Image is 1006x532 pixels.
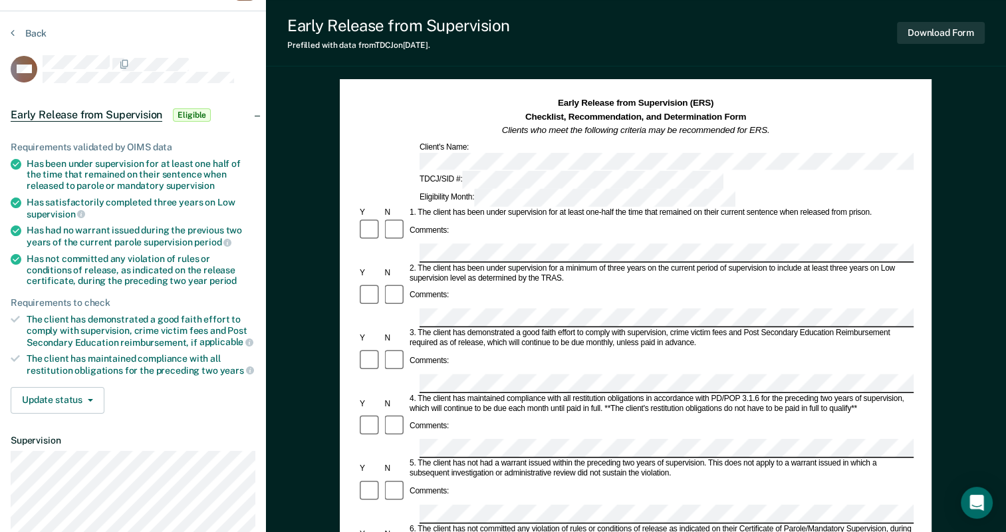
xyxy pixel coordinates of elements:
div: Comments: [408,225,451,235]
span: supervision [166,180,215,191]
button: Update status [11,387,104,414]
span: Eligible [173,108,211,122]
div: N [383,399,408,409]
span: applicable [199,336,253,347]
div: Requirements validated by OIMS data [11,142,255,153]
span: period [209,275,237,286]
div: Y [358,208,382,218]
span: years [220,365,254,376]
div: N [383,208,408,218]
div: 5. The client has not had a warrant issued within the preceding two years of supervision. This do... [408,459,914,479]
div: N [383,333,408,343]
div: Y [358,333,382,343]
div: Comments: [408,291,451,301]
div: Has been under supervision for at least one half of the time that remained on their sentence when... [27,158,255,192]
em: Clients who meet the following criteria may be recommended for ERS. [502,125,770,135]
div: The client has maintained compliance with all restitution obligations for the preceding two [27,353,255,376]
div: N [383,464,408,474]
div: Early Release from Supervision [287,16,510,35]
div: The client has demonstrated a good faith effort to comply with supervision, crime victim fees and... [27,314,255,348]
button: Back [11,27,47,39]
div: Comments: [408,422,451,432]
dt: Supervision [11,435,255,446]
div: Y [358,464,382,474]
div: 4. The client has maintained compliance with all restitution obligations in accordance with PD/PO... [408,394,914,414]
div: 1. The client has been under supervision for at least one-half the time that remained on their cu... [408,208,914,218]
div: Has not committed any violation of rules or conditions of release, as indicated on the release ce... [27,253,255,287]
div: 2. The client has been under supervision for a minimum of three years on the current period of su... [408,263,914,283]
div: Has had no warrant issued during the previous two years of the current parole supervision [27,225,255,247]
strong: Checklist, Recommendation, and Determination Form [525,112,746,122]
div: Y [358,268,382,278]
div: TDCJ/SID #: [418,172,725,190]
div: 3. The client has demonstrated a good faith effort to comply with supervision, crime victim fees ... [408,329,914,348]
div: Y [358,399,382,409]
div: Has satisfactorily completed three years on Low [27,197,255,219]
span: supervision [27,209,85,219]
div: N [383,268,408,278]
div: Eligibility Month: [418,189,737,207]
div: Comments: [408,356,451,366]
strong: Early Release from Supervision (ERS) [558,98,713,108]
span: period [194,237,231,247]
div: Prefilled with data from TDCJ on [DATE] . [287,41,510,50]
span: Early Release from Supervision [11,108,162,122]
div: Comments: [408,487,451,497]
div: Open Intercom Messenger [961,487,993,519]
div: Requirements to check [11,297,255,309]
button: Download Form [897,22,985,44]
